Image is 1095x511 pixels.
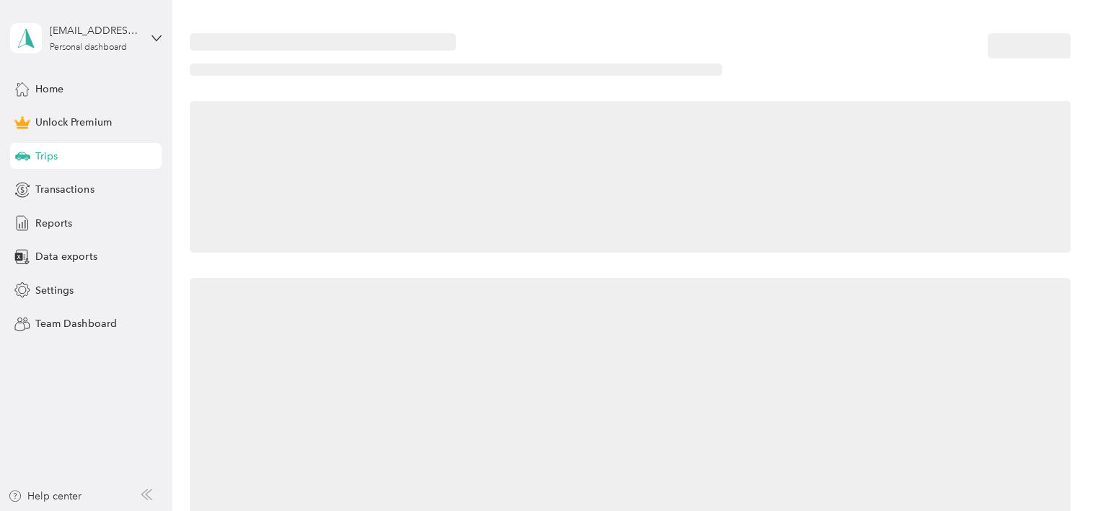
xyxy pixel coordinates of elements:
[35,316,116,331] span: Team Dashboard
[35,249,97,264] span: Data exports
[35,115,111,130] span: Unlock Premium
[50,23,140,38] div: [EMAIL_ADDRESS][DOMAIN_NAME]
[35,182,94,197] span: Transactions
[35,82,63,97] span: Home
[35,216,72,231] span: Reports
[35,283,74,298] span: Settings
[8,489,82,504] button: Help center
[1014,430,1095,511] iframe: Everlance-gr Chat Button Frame
[35,149,58,164] span: Trips
[50,43,127,52] div: Personal dashboard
